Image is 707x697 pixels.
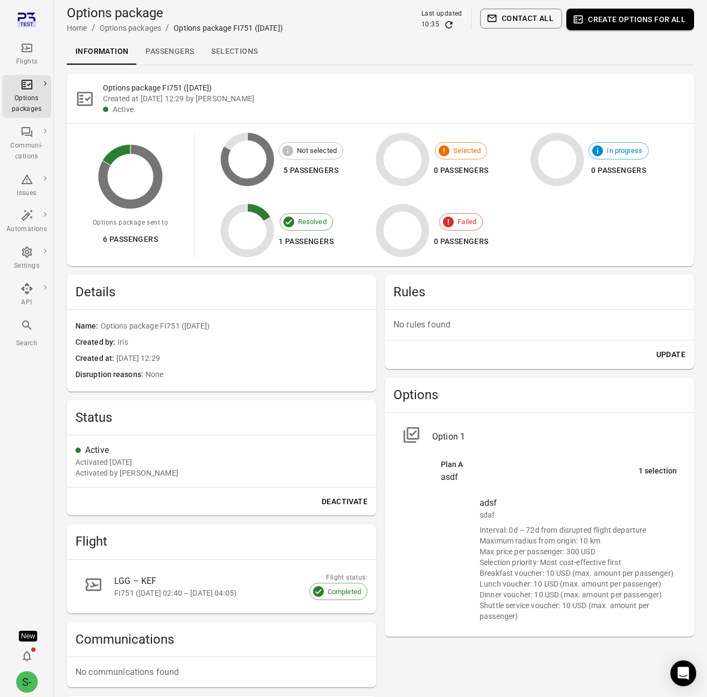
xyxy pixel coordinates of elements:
h2: Status [75,409,368,426]
button: Deactivate [317,492,372,512]
button: Search [2,316,51,352]
span: Created at [75,353,116,365]
div: Active [113,104,685,115]
div: Max price per passenger: 300 USD [480,546,677,557]
div: asdf [441,471,639,484]
div: 1 passengers [279,235,334,248]
nav: Breadcrumbs [67,22,283,34]
div: Options packages [6,93,47,115]
h2: Options package FI751 ([DATE]) [103,82,685,93]
a: Selections [203,39,266,65]
div: Shuttle service voucher: 10 USD (max. amount per passenger) [480,600,677,622]
div: Created at [DATE] 12:29 by [PERSON_NAME] [103,93,685,104]
span: Name [75,320,101,332]
div: Flights [6,57,47,67]
span: [DATE] 12:29 [116,353,368,365]
span: Created by [75,337,117,348]
a: Home [67,24,87,32]
div: API [6,297,47,308]
span: Options package FI751 ([DATE]) [101,320,368,332]
span: Selected [447,145,487,156]
div: Active [85,444,368,457]
div: Search [6,338,47,349]
a: Passengers [137,39,203,65]
span: None [145,369,368,381]
div: Option 1 [432,430,677,443]
div: 1 Sep 2025 12:29 [75,457,132,468]
div: Open Intercom Messenger [670,660,696,686]
a: API [2,279,51,311]
a: Communi-cations [2,122,51,165]
h2: Communications [75,631,368,648]
h2: Options [393,386,685,403]
h2: Rules [393,283,685,301]
a: Options packages [2,75,51,118]
a: LGG – KEFFI751 ([DATE] 02:40 – [DATE] 04:05) [75,568,368,605]
div: FI751 ([DATE] 02:40 – [DATE] 04:05) [114,588,342,598]
li: / [92,22,95,34]
div: Settings [6,261,47,271]
div: Plan A [441,459,639,471]
div: Breakfast voucher: 10 USD (max. amount per passenger) [480,568,677,578]
li: / [165,22,169,34]
div: 1 selection [639,465,677,477]
a: Flights [2,38,51,71]
h2: Details [75,283,368,301]
div: Options package sent to [93,218,168,228]
button: Create options for all [566,9,694,30]
div: 10:35 [421,19,439,30]
a: Options packages [100,24,161,32]
a: Settings [2,242,51,275]
div: Tooltip anchor [19,631,37,642]
button: Refresh data [443,19,454,30]
div: Selection priority: Most cost-effective first [480,557,677,568]
p: No communications found [75,666,368,679]
div: sdaf [480,510,677,520]
div: Dinner voucher: 10 USD (max. amount per passenger) [480,589,677,600]
div: Local navigation [67,39,694,65]
span: Resolved [292,217,332,227]
h1: Options package [67,4,283,22]
button: Notifications [16,645,38,667]
p: No rules found [393,318,685,331]
div: 0 passengers [434,164,489,177]
div: Options package FI751 ([DATE]) [174,23,283,33]
div: Automations [6,224,47,235]
div: adsf [480,497,677,510]
a: Issues [2,170,51,202]
div: Issues [6,188,47,199]
button: Update [652,345,690,365]
div: 5 passengers [279,164,343,177]
div: Interval: 0d – 72d from disrupted flight departure [480,525,677,535]
h2: Flight [75,533,368,550]
span: Failed [452,217,482,227]
div: 0 passengers [434,235,489,248]
div: Maximum radius from origin: 10 km [480,535,677,546]
div: LGG – KEF [114,575,342,588]
div: Activated by [PERSON_NAME] [75,468,178,478]
div: Last updated [421,9,462,19]
div: S- [16,671,38,693]
div: Lunch voucher: 10 USD (max. amount per passenger) [480,578,677,589]
div: 0 passengers [588,164,649,177]
a: Automations [2,206,51,238]
a: Information [67,39,137,65]
div: Communi-cations [6,141,47,162]
span: In progress [601,145,648,156]
button: Sólberg - Irisair [12,667,42,697]
span: Disruption reasons [75,369,145,381]
span: Completed [322,587,367,597]
span: Iris [117,337,368,348]
div: Flight status: [309,573,368,583]
div: 6 passengers [93,233,168,246]
button: Contact all [480,9,562,29]
span: Not selected [291,145,343,156]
